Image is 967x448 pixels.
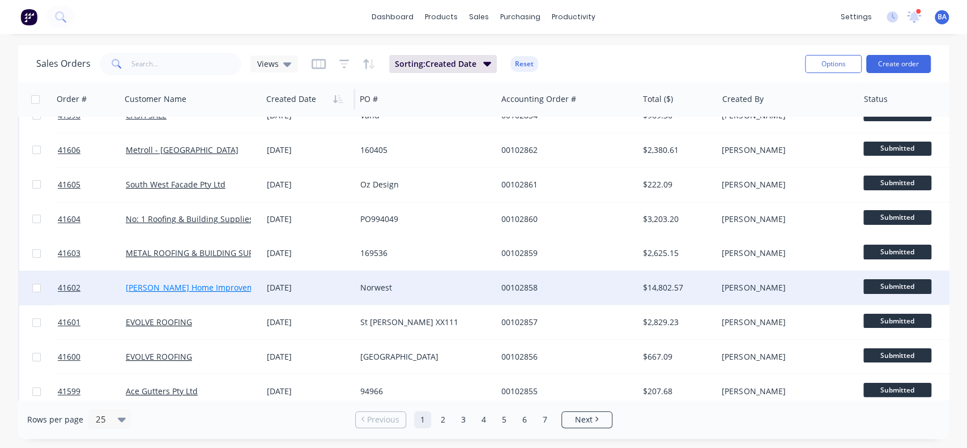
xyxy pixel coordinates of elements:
div: 00102861 [501,179,627,190]
a: EVOLVE ROOFING [126,317,192,327]
a: Ace Gutters Pty Ltd [126,386,198,396]
div: 00102856 [501,351,627,362]
div: [DATE] [267,282,351,293]
span: Submitted [863,383,931,397]
span: Sorting: Created Date [395,58,476,70]
a: dashboard [366,8,419,25]
a: Page 7 [536,411,553,428]
span: 41602 [58,282,80,293]
input: Search... [131,53,242,75]
div: 00102857 [501,317,627,328]
a: Page 3 [455,411,472,428]
a: Page 1 is your current page [414,411,431,428]
div: products [419,8,463,25]
div: $222.09 [643,179,709,190]
span: Next [575,414,593,425]
div: $207.68 [643,386,709,397]
div: St [PERSON_NAME] XX111 [360,317,486,328]
div: $2,380.61 [643,144,709,156]
div: $2,625.15 [643,248,709,259]
div: [PERSON_NAME] [722,386,847,397]
div: 160405 [360,144,486,156]
div: Status [864,93,888,105]
div: [DATE] [267,179,351,190]
div: Total ($) [643,93,673,105]
button: Options [805,55,862,73]
div: [PERSON_NAME] [722,179,847,190]
span: 41600 [58,351,80,362]
span: 41599 [58,386,80,397]
a: 41602 [58,271,126,305]
span: Submitted [863,279,931,293]
h1: Sales Orders [36,58,91,69]
span: Previous [367,414,399,425]
a: 41603 [58,236,126,270]
button: Create order [866,55,931,73]
button: Reset [510,56,538,72]
div: 00102859 [501,248,627,259]
div: 00102855 [501,386,627,397]
div: [PERSON_NAME] [722,144,847,156]
span: Rows per page [27,414,83,425]
div: $3,203.20 [643,214,709,225]
span: Submitted [863,210,931,224]
div: 00102858 [501,282,627,293]
a: Page 6 [516,411,533,428]
a: Page 4 [475,411,492,428]
div: Accounting Order # [501,93,576,105]
span: 41603 [58,248,80,259]
div: [DATE] [267,317,351,328]
span: 41604 [58,214,80,225]
div: [DATE] [267,386,351,397]
div: [PERSON_NAME] [722,282,847,293]
a: Metroll - [GEOGRAPHIC_DATA] [126,144,238,155]
div: Order # [57,93,87,105]
a: CASH SALE [126,110,167,121]
div: [PERSON_NAME] [722,248,847,259]
div: Norwest [360,282,486,293]
a: 41605 [58,168,126,202]
div: [GEOGRAPHIC_DATA] [360,351,486,362]
img: Factory [20,8,37,25]
div: $14,802.57 [643,282,709,293]
a: Previous page [356,414,406,425]
a: South West Facade Pty Ltd [126,179,225,190]
div: $2,829.23 [643,317,709,328]
div: [DATE] [267,214,351,225]
a: 41600 [58,340,126,374]
span: 41606 [58,144,80,156]
div: PO994049 [360,214,486,225]
span: Submitted [863,348,931,362]
span: Submitted [863,314,931,328]
div: [PERSON_NAME] [722,351,847,362]
a: No: 1 Roofing & Building Supplies [126,214,253,224]
a: Next page [562,414,612,425]
span: BA [938,12,947,22]
span: Submitted [863,176,931,190]
div: Customer Name [125,93,186,105]
div: 00102862 [501,144,627,156]
a: METAL ROOFING & BUILDING SUPPLIES PTY LTD [126,248,305,258]
div: [DATE] [267,248,351,259]
a: Page 5 [496,411,513,428]
div: purchasing [495,8,546,25]
div: [DATE] [267,351,351,362]
a: 41599 [58,374,126,408]
div: sales [463,8,495,25]
div: productivity [546,8,601,25]
span: 41605 [58,179,80,190]
div: [DATE] [267,144,351,156]
div: Created By [722,93,764,105]
span: Views [257,58,279,70]
div: settings [835,8,877,25]
div: 94966 [360,386,486,397]
a: EVOLVE ROOFING [126,351,192,362]
ul: Pagination [351,411,617,428]
div: PO # [360,93,378,105]
a: 41604 [58,202,126,236]
div: $667.09 [643,351,709,362]
a: 41601 [58,305,126,339]
span: 41601 [58,317,80,328]
a: Page 2 [434,411,451,428]
button: Sorting:Created Date [389,55,497,73]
